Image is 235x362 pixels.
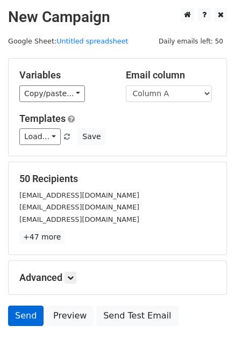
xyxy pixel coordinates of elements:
[155,37,227,45] a: Daily emails left: 50
[8,37,129,45] small: Google Sheet:
[19,69,110,81] h5: Variables
[19,128,61,145] a: Load...
[19,272,216,284] h5: Advanced
[8,8,227,26] h2: New Campaign
[19,230,65,244] a: +47 more
[19,203,139,211] small: [EMAIL_ADDRESS][DOMAIN_NAME]
[46,306,94,326] a: Preview
[19,173,216,185] h5: 50 Recipients
[19,85,85,102] a: Copy/paste...
[19,215,139,223] small: [EMAIL_ADDRESS][DOMAIN_NAME]
[126,69,216,81] h5: Email column
[19,113,66,124] a: Templates
[96,306,178,326] a: Send Test Email
[19,191,139,199] small: [EMAIL_ADDRESS][DOMAIN_NAME]
[77,128,105,145] button: Save
[181,310,235,362] iframe: Chat Widget
[155,35,227,47] span: Daily emails left: 50
[8,306,44,326] a: Send
[56,37,128,45] a: Untitled spreadsheet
